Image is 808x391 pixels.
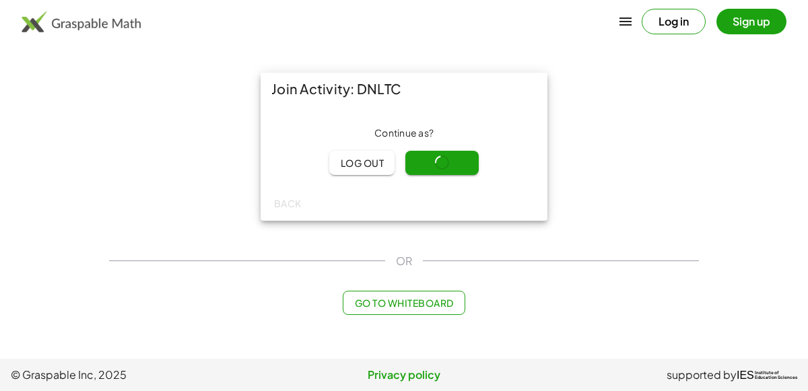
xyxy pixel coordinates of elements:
span: OR [396,253,412,269]
button: Log in [642,9,706,34]
div: Continue as ? [271,127,537,140]
div: Join Activity: DNLTC [261,73,547,105]
a: Privacy policy [273,367,535,383]
span: Institute of Education Sciences [755,371,797,380]
button: Log out [329,151,395,175]
a: IESInstitute ofEducation Sciences [737,367,797,383]
button: Sign up [716,9,786,34]
span: IES [737,369,754,382]
span: Log out [340,157,384,169]
span: © Graspable Inc, 2025 [11,367,273,383]
span: Go to Whiteboard [354,297,453,309]
button: Go to Whiteboard [343,291,465,315]
span: supported by [667,367,737,383]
